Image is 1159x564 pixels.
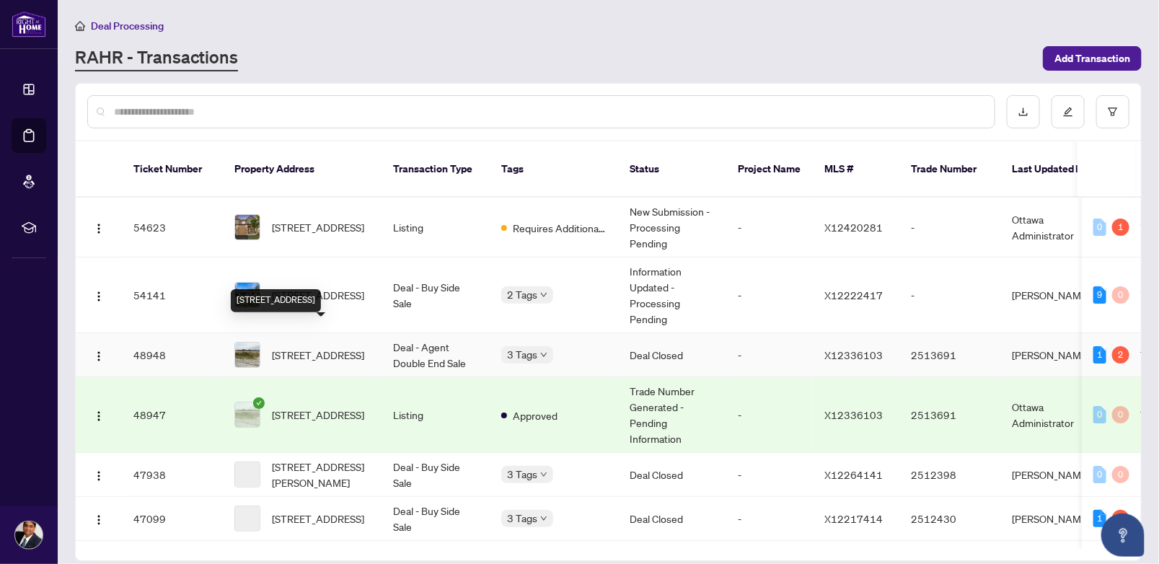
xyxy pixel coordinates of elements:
[235,343,260,367] img: thumbnail-img
[726,257,813,333] td: -
[490,141,618,198] th: Tags
[1000,257,1109,333] td: [PERSON_NAME]
[618,453,726,497] td: Deal Closed
[899,257,1000,333] td: -
[899,377,1000,453] td: 2513691
[513,220,607,236] span: Requires Additional Docs
[618,198,726,257] td: New Submission - Processing Pending
[122,257,223,333] td: 54141
[1112,406,1129,423] div: 0
[507,466,537,483] span: 3 Tags
[540,291,547,299] span: down
[618,333,726,377] td: Deal Closed
[824,468,883,481] span: X12264141
[899,333,1000,377] td: 2513691
[87,216,110,239] button: Logo
[122,141,223,198] th: Ticket Number
[1043,46,1142,71] button: Add Transaction
[382,497,490,541] td: Deal - Buy Side Sale
[618,257,726,333] td: Information Updated - Processing Pending
[93,223,105,234] img: Logo
[382,377,490,453] td: Listing
[1000,141,1109,198] th: Last Updated By
[87,463,110,486] button: Logo
[1000,377,1109,453] td: Ottawa Administrator
[1007,95,1040,128] button: download
[824,288,883,301] span: X12222417
[93,351,105,362] img: Logo
[899,198,1000,257] td: -
[899,497,1000,541] td: 2512430
[235,215,260,239] img: thumbnail-img
[1108,107,1118,117] span: filter
[231,289,321,312] div: [STREET_ADDRESS]
[122,497,223,541] td: 47099
[87,343,110,366] button: Logo
[1093,346,1106,363] div: 1
[253,397,265,409] span: check-circle
[899,141,1000,198] th: Trade Number
[824,512,883,525] span: X12217414
[272,407,364,423] span: [STREET_ADDRESS]
[1093,406,1106,423] div: 0
[726,453,813,497] td: -
[223,141,382,198] th: Property Address
[122,198,223,257] td: 54623
[899,453,1000,497] td: 2512398
[726,333,813,377] td: -
[235,283,260,307] img: thumbnail-img
[1000,333,1109,377] td: [PERSON_NAME]
[726,141,813,198] th: Project Name
[1101,514,1145,557] button: Open asap
[272,287,364,303] span: [STREET_ADDRESS]
[87,283,110,307] button: Logo
[382,257,490,333] td: Deal - Buy Side Sale
[1000,453,1109,497] td: [PERSON_NAME]
[507,510,537,526] span: 3 Tags
[540,351,547,358] span: down
[382,198,490,257] td: Listing
[540,515,547,522] span: down
[1093,466,1106,483] div: 0
[1018,107,1028,117] span: download
[618,377,726,453] td: Trade Number Generated - Pending Information
[122,453,223,497] td: 47938
[12,11,46,38] img: logo
[618,497,726,541] td: Deal Closed
[507,286,537,303] span: 2 Tags
[87,403,110,426] button: Logo
[726,497,813,541] td: -
[1112,286,1129,304] div: 0
[1112,219,1129,236] div: 1
[75,21,85,31] span: home
[1000,198,1109,257] td: Ottawa Administrator
[513,407,558,423] span: Approved
[1052,95,1085,128] button: edit
[726,377,813,453] td: -
[824,221,883,234] span: X12420281
[93,514,105,526] img: Logo
[824,408,883,421] span: X12336103
[618,141,726,198] th: Status
[75,45,238,71] a: RAHR - Transactions
[272,219,364,235] span: [STREET_ADDRESS]
[540,471,547,478] span: down
[1112,510,1129,527] div: 1
[382,141,490,198] th: Transaction Type
[272,511,364,526] span: [STREET_ADDRESS]
[15,521,43,549] img: Profile Icon
[1063,107,1073,117] span: edit
[1054,47,1130,70] span: Add Transaction
[382,453,490,497] td: Deal - Buy Side Sale
[813,141,899,198] th: MLS #
[272,347,364,363] span: [STREET_ADDRESS]
[507,346,537,363] span: 3 Tags
[1096,95,1129,128] button: filter
[235,402,260,427] img: thumbnail-img
[1093,219,1106,236] div: 0
[1093,510,1106,527] div: 1
[382,333,490,377] td: Deal - Agent Double End Sale
[93,291,105,302] img: Logo
[93,410,105,422] img: Logo
[272,459,370,490] span: [STREET_ADDRESS][PERSON_NAME]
